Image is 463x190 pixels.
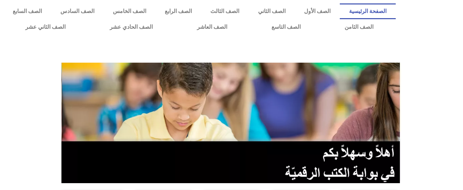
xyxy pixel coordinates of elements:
[3,19,88,35] a: الصف الثاني عشر
[340,3,396,19] a: الصفحة الرئيسية
[3,3,51,19] a: الصف السابع
[88,19,175,35] a: الصف الحادي عشر
[201,3,248,19] a: الصف الثالث
[249,3,295,19] a: الصف الثاني
[295,3,340,19] a: الصف الأول
[104,3,155,19] a: الصف الخامس
[155,3,201,19] a: الصف الرابع
[249,19,323,35] a: الصف التاسع
[175,19,250,35] a: الصف العاشر
[51,3,104,19] a: الصف السادس
[323,19,396,35] a: الصف الثامن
